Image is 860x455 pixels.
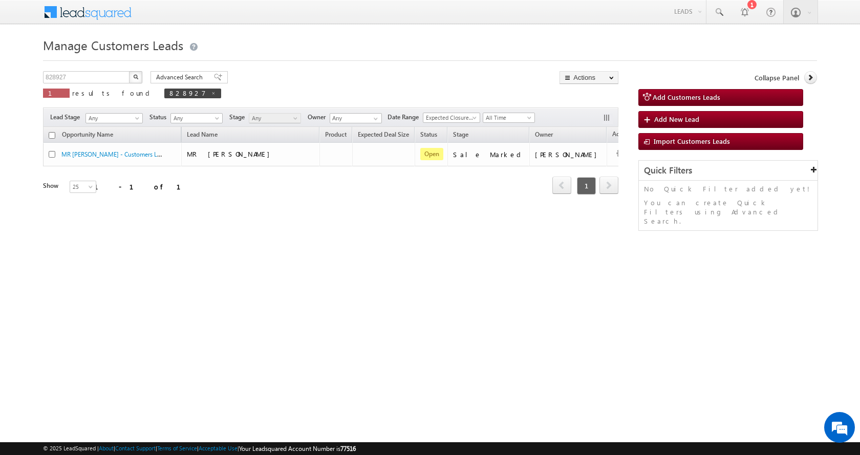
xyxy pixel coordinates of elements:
span: 1 [48,89,64,97]
a: Contact Support [115,445,156,451]
div: [PERSON_NAME] [535,150,602,159]
span: Lead Name [182,129,223,142]
a: Any [249,113,301,123]
span: All Time [483,113,532,122]
a: 25 [70,181,96,193]
span: Stage [453,131,468,138]
span: Advanced Search [156,73,206,82]
span: Owner [308,113,330,122]
a: MR [PERSON_NAME] - Customers Leads [61,149,169,158]
span: Any [249,114,298,123]
span: 1 [577,177,596,194]
span: Any [171,114,220,123]
p: No Quick Filter added yet! [644,184,812,193]
span: Status [149,113,170,122]
a: Status [415,129,442,142]
input: Type to Search [330,113,382,123]
a: next [599,178,618,194]
div: Quick Filters [639,161,818,181]
input: Check all records [49,132,55,139]
a: Stage [448,129,474,142]
span: next [599,177,618,194]
span: Add Customers Leads [653,93,720,101]
a: Opportunity Name [57,129,118,142]
a: About [99,445,114,451]
span: 828927 [169,89,206,97]
span: Any [86,114,139,123]
a: prev [552,178,571,194]
span: Product [325,131,347,138]
p: You can create Quick Filters using Advanced Search. [644,198,812,226]
span: Expected Deal Size [358,131,409,138]
button: Actions [560,71,618,84]
span: Stage [229,113,249,122]
span: Owner [535,131,553,138]
div: 1 - 1 of 1 [94,181,193,192]
span: Date Range [388,113,423,122]
a: Expected Closure Date [423,113,480,123]
span: Opportunity Name [62,131,113,138]
a: Expected Deal Size [353,129,414,142]
span: Add New Lead [654,115,699,123]
span: Manage Customers Leads [43,37,183,53]
span: Collapse Panel [755,73,799,82]
span: Your Leadsquared Account Number is [239,445,356,452]
span: Actions [607,128,638,142]
a: Acceptable Use [199,445,238,451]
span: Open [420,148,443,160]
span: 77516 [340,445,356,452]
a: Show All Items [368,114,381,124]
span: Expected Closure Date [423,113,477,122]
div: Show [43,181,61,190]
span: MR [PERSON_NAME] [187,149,275,158]
a: All Time [483,113,535,123]
span: Lead Stage [50,113,84,122]
span: results found [72,89,154,97]
span: 25 [70,182,97,191]
span: Import Customers Leads [654,137,730,145]
a: Any [170,113,223,123]
a: Terms of Service [157,445,197,451]
span: prev [552,177,571,194]
span: © 2025 LeadSquared | | | | | [43,444,356,453]
div: Sale Marked [453,150,525,159]
img: Search [133,74,138,79]
a: Any [85,113,143,123]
